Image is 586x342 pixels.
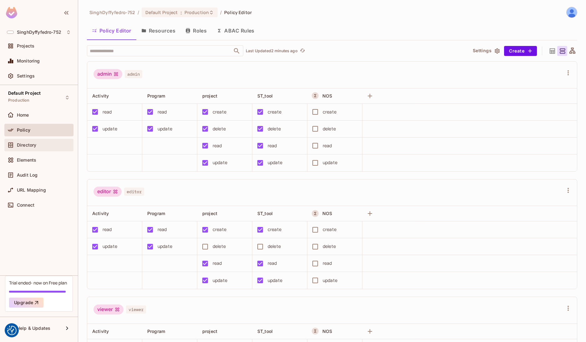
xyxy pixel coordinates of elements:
[322,93,332,98] span: NOS
[212,23,260,38] button: ABAC Rules
[6,7,17,18] img: SReyMgAAAABJRU5ErkJggg==
[17,158,36,163] span: Elements
[138,9,139,15] li: /
[158,108,167,115] div: read
[213,142,222,149] div: read
[7,326,17,335] img: Revisit consent button
[312,328,319,334] button: A Resource Set is a dynamically conditioned resource, defined by real-time criteria.
[323,125,336,132] div: delete
[220,9,222,15] li: /
[87,23,136,38] button: Policy Editor
[202,93,217,98] span: project
[17,128,30,133] span: Policy
[180,10,182,15] span: :
[126,305,146,314] span: viewer
[92,211,109,216] span: Activity
[268,277,282,284] div: update
[323,108,336,115] div: create
[93,187,122,197] div: editor
[93,69,122,79] div: admin
[17,173,38,178] span: Audit Log
[213,125,226,132] div: delete
[323,142,332,149] div: read
[17,326,50,331] span: Help & Updates
[323,260,332,267] div: read
[504,46,537,56] button: Create
[7,326,17,335] button: Consent Preferences
[145,9,178,15] span: Default Project
[202,329,217,334] span: project
[180,23,212,38] button: Roles
[312,210,319,217] button: A Resource Set is a dynamically conditioned resource, defined by real-time criteria.
[224,9,252,15] span: Policy Editor
[213,243,226,250] div: delete
[17,143,36,148] span: Directory
[268,108,281,115] div: create
[470,46,502,56] button: Settings
[268,125,281,132] div: delete
[158,226,167,233] div: read
[323,159,337,166] div: update
[300,48,305,54] span: refresh
[213,260,222,267] div: read
[268,226,281,233] div: create
[184,9,209,15] span: Production
[213,159,227,166] div: update
[89,9,135,15] span: the active workspace
[8,98,30,103] span: Production
[158,125,172,132] div: update
[298,47,306,55] span: Click to refresh data
[257,211,273,216] span: ST_tool
[322,329,332,334] span: NOS
[246,48,298,53] p: Last Updated 2 minutes ago
[103,243,117,250] div: update
[312,92,319,99] button: A Resource Set is a dynamically conditioned resource, defined by real-time criteria.
[322,211,332,216] span: NOS
[136,23,180,38] button: Resources
[268,260,277,267] div: read
[92,329,109,334] span: Activity
[9,280,67,286] div: Trial ended- now on Free plan
[17,188,46,193] span: URL Mapping
[323,226,336,233] div: create
[268,159,282,166] div: update
[17,73,35,78] span: Settings
[8,91,41,96] span: Default Project
[257,329,273,334] span: ST_tool
[93,304,124,314] div: viewer
[323,243,336,250] div: delete
[323,277,337,284] div: update
[17,113,29,118] span: Home
[103,108,112,115] div: read
[103,226,112,233] div: read
[147,93,165,98] span: Program
[103,125,117,132] div: update
[17,58,40,63] span: Monitoring
[567,7,577,18] img: Pedro Brito
[257,93,273,98] span: ST_tool
[268,142,277,149] div: read
[202,211,217,216] span: project
[17,43,34,48] span: Projects
[158,243,172,250] div: update
[213,226,226,233] div: create
[124,188,144,196] span: editor
[17,30,61,35] span: Workspace: SinghDyffyfedro-752
[232,47,241,55] button: Open
[147,329,165,334] span: Program
[17,203,34,208] span: Connect
[125,70,142,78] span: admin
[213,277,227,284] div: update
[147,211,165,216] span: Program
[92,93,109,98] span: Activity
[213,108,226,115] div: create
[9,298,43,308] button: Upgrade
[299,47,306,55] button: refresh
[268,243,281,250] div: delete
